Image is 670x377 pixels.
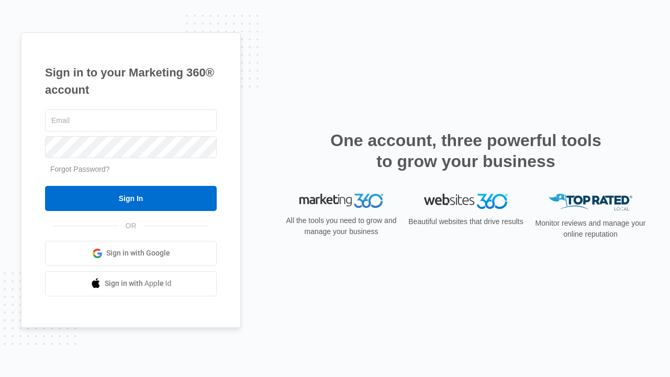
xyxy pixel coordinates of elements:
[45,241,217,266] a: Sign in with Google
[118,220,144,231] span: OR
[45,64,217,98] h1: Sign in to your Marketing 360® account
[50,165,110,173] a: Forgot Password?
[45,271,217,296] a: Sign in with Apple Id
[105,278,172,289] span: Sign in with Apple Id
[532,218,649,240] p: Monitor reviews and manage your online reputation
[424,194,508,209] img: Websites 360
[299,194,383,208] img: Marketing 360
[283,215,400,237] p: All the tools you need to grow and manage your business
[106,248,170,259] span: Sign in with Google
[45,109,217,131] input: Email
[549,194,632,211] img: Top Rated Local
[327,130,605,172] h2: One account, three powerful tools to grow your business
[45,186,217,211] input: Sign In
[407,216,524,227] p: Beautiful websites that drive results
